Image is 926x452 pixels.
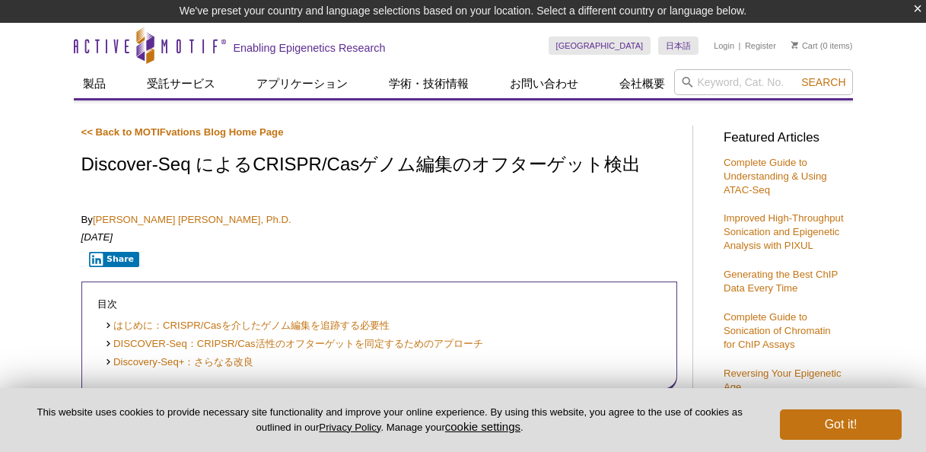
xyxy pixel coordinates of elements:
a: Generating the Best ChIP Data Every Time [724,269,838,294]
h3: Featured Articles [724,132,845,145]
p: By [81,213,677,227]
button: Share [89,252,140,267]
a: Privacy Policy [319,422,380,433]
p: This website uses cookies to provide necessary site functionality and improve your online experie... [24,406,755,434]
a: 会社概要 [610,69,674,98]
input: Keyword, Cat. No. [674,69,853,95]
p: 目次 [97,298,661,311]
button: cookie settings [445,420,520,433]
h1: Discover-Seq によるCRISPR/Casゲノム編集のオフターゲット検出 [81,154,677,177]
a: はじめに：CRISPR/Casを介したゲノム編集を追跡する必要性 [105,319,390,333]
a: Reversing Your Epigenetic Age [724,368,842,393]
a: Improved High-Throughput Sonication and Epigenetic Analysis with PIXUL [724,212,844,251]
em: [DATE] [81,231,113,243]
button: Search [797,75,850,89]
a: 日本語 [658,37,698,55]
a: Complete Guide to Sonication of Chromatin for ChIP Assays [724,311,831,350]
h2: Enabling Epigenetics Research [234,41,386,55]
button: Got it! [780,409,902,440]
a: Discovery-Seq+：さらなる改良 [105,355,254,370]
a: 学術・技術情報 [380,69,478,98]
li: (0 items) [791,37,853,55]
a: [PERSON_NAME] [PERSON_NAME], Ph.D. [93,214,291,225]
a: アプリケーション [247,69,357,98]
a: DISCOVER-Seq：CRIPSR/Cas活性のオフターゲットを同定するためのアプローチ [105,337,483,352]
a: Cart [791,40,818,51]
a: お問い合わせ [501,69,587,98]
a: 製品 [74,69,115,98]
a: [GEOGRAPHIC_DATA] [549,37,651,55]
a: Login [714,40,734,51]
img: Your Cart [791,41,798,49]
a: 受託サービス [138,69,224,98]
a: Register [745,40,776,51]
li: | [739,37,741,55]
span: Search [801,76,845,88]
a: << Back to MOTIFvations Blog Home Page [81,126,284,138]
a: Complete Guide to Understanding & Using ATAC-Seq [724,157,827,196]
